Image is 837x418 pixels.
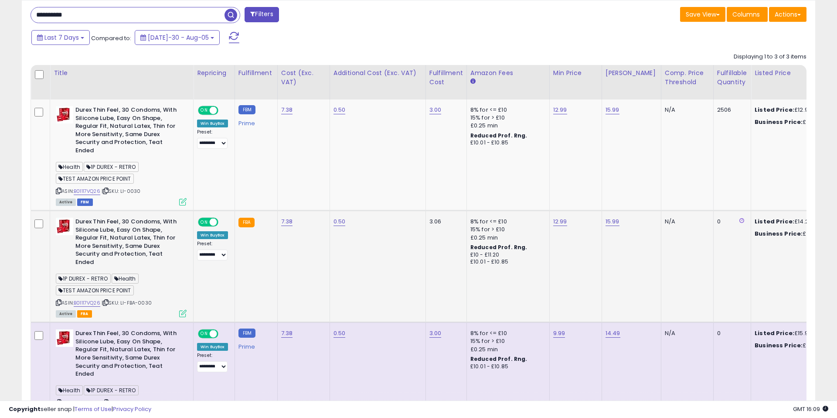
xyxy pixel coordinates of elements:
span: OFF [217,330,231,338]
div: Preset: [197,241,228,260]
span: 1P DUREX - RETRO [84,162,139,172]
button: Last 7 Days [31,30,90,45]
div: Additional Cost (Exc. VAT) [333,69,422,78]
small: FBM [238,329,255,338]
div: [PERSON_NAME] [606,69,657,78]
a: 0.50 [333,217,346,226]
span: ON [199,107,210,114]
button: [DATE]-30 - Aug-05 [135,30,220,45]
div: £0.25 min [470,234,543,242]
span: OFF [217,219,231,226]
div: Fulfillment [238,69,274,78]
span: Health [112,274,139,284]
div: N/A [665,329,707,337]
strong: Copyright [9,405,41,413]
div: £10.01 - £10.85 [470,258,543,266]
b: Listed Price: [755,106,794,114]
span: TEST AMAZON PRICE POINT [56,285,134,295]
a: 9.99 [553,329,565,338]
span: TEST AMAZON PRICE POINT [56,174,134,184]
b: Business Price: [755,118,803,126]
div: Prime [238,340,271,350]
span: All listings currently available for purchase on Amazon [56,199,76,206]
div: 0 [717,218,744,226]
b: Listed Price: [755,329,794,337]
div: ASIN: [56,106,187,205]
b: Reduced Prof. Rng. [470,243,527,251]
div: £14.29 [755,218,827,226]
div: Repricing [197,69,231,78]
div: Comp. Price Threshold [665,69,710,87]
div: £10 - £11.20 [470,251,543,259]
div: 0 [717,329,744,337]
a: 15.99 [606,106,619,114]
div: 15% for > £10 [470,226,543,233]
span: All listings currently available for purchase on Amazon [56,310,76,318]
b: Business Price: [755,341,803,349]
b: Durex Thin Feel, 30 Condoms, With Silicone Lube, Easy On Shape, Regular Fit, Natural Latex, Thin ... [75,329,181,380]
div: £0.25 min [470,346,543,353]
button: Filters [245,7,279,22]
div: Cost (Exc. VAT) [281,69,326,87]
b: Reduced Prof. Rng. [470,132,527,139]
button: Actions [769,7,806,22]
a: B01117VQ26 [74,299,100,307]
a: 7.38 [281,217,293,226]
span: Health [56,385,83,395]
div: 3.06 [429,218,460,226]
div: £10.01 - £10.85 [470,139,543,147]
span: Columns [732,10,760,19]
div: 15% for > £10 [470,114,543,122]
div: £0.25 min [470,122,543,130]
div: 8% for <= £10 [470,218,543,226]
div: N/A [665,218,707,226]
div: N/A [665,106,707,114]
a: 14.49 [606,329,620,338]
a: 12.99 [553,106,567,114]
div: 15% for > £10 [470,337,543,345]
img: 41HA1twmxkL._SL40_.jpg [56,106,73,123]
a: 12.99 [553,217,567,226]
a: 15.99 [606,217,619,226]
span: | SKU: LI-0030 [102,188,140,195]
span: Compared to: [91,34,131,42]
b: Business Price: [755,230,803,238]
div: Amazon Fees [470,69,546,78]
a: B01117VQ26 [74,188,100,195]
b: Listed Price: [755,217,794,226]
small: Amazon Fees. [470,78,476,86]
span: ON [199,219,210,226]
img: 41HA1twmxkL._SL40_.jpg [56,218,73,235]
span: FBA [77,310,92,318]
div: Win BuyBox [197,120,228,127]
a: 0.50 [333,106,346,114]
div: Preset: [197,129,228,149]
span: | SKU: LI-FBA-0030 [102,299,152,306]
div: Displaying 1 to 3 of 3 items [734,53,806,61]
div: £12.99 [755,106,827,114]
a: 3.00 [429,329,442,338]
div: Fulfillment Cost [429,69,463,87]
div: 8% for <= £10 [470,106,543,114]
div: £15.99 [755,342,827,349]
a: Privacy Policy [113,405,151,413]
div: Fulfillable Quantity [717,69,747,87]
div: Preset: [197,353,228,372]
span: 2025-08-14 16:09 GMT [793,405,828,413]
div: £14.98 [755,230,827,238]
span: Last 7 Days [44,33,79,42]
div: 2506 [717,106,744,114]
div: Listed Price [755,69,830,78]
a: Terms of Use [75,405,112,413]
a: 0.50 [333,329,346,338]
div: Title [54,69,190,78]
img: 41HA1twmxkL._SL40_.jpg [56,329,73,347]
span: [DATE]-30 - Aug-05 [148,33,209,42]
a: 7.38 [281,106,293,114]
div: £12.99 [755,118,827,126]
small: FBA [238,218,255,227]
div: Min Price [553,69,598,78]
span: OFF [217,107,231,114]
button: Columns [727,7,768,22]
b: Reduced Prof. Rng. [470,355,527,363]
